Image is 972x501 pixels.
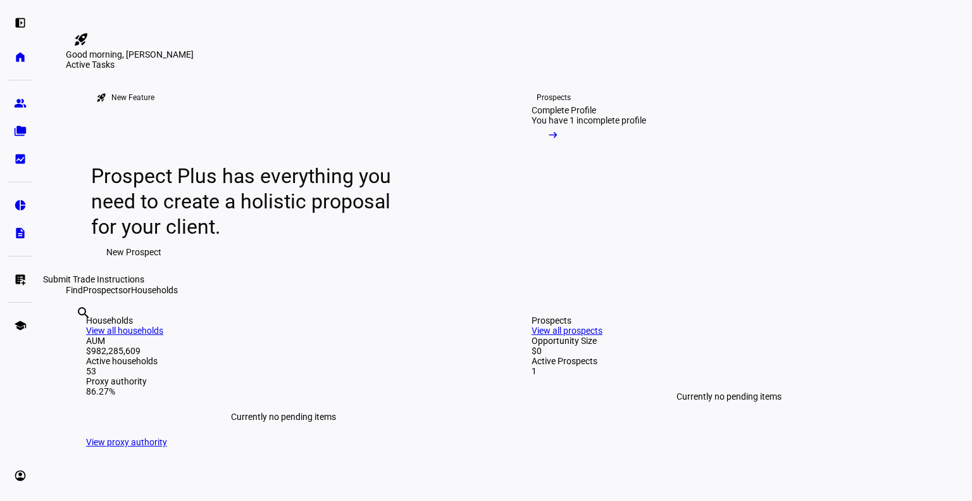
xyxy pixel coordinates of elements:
[91,239,177,265] button: New Prospect
[532,366,926,376] div: 1
[83,285,123,295] span: Prospects
[14,153,27,165] eth-mat-symbol: bid_landscape
[532,115,646,125] div: You have 1 incomplete profile
[106,239,161,265] span: New Prospect
[8,220,33,246] a: description
[532,336,926,346] div: Opportunity Size
[8,193,33,218] a: pie_chart
[14,51,27,63] eth-mat-symbol: home
[86,326,163,336] a: View all households
[86,437,167,447] a: View proxy authority
[532,376,926,417] div: Currently no pending items
[14,97,27,110] eth-mat-symbol: group
[8,91,33,116] a: group
[532,105,596,115] div: Complete Profile
[111,92,154,103] div: New Feature
[86,315,481,326] div: Households
[14,125,27,137] eth-mat-symbol: folder_copy
[8,118,33,144] a: folder_copy
[86,366,481,376] div: 53
[86,356,481,366] div: Active households
[86,336,481,346] div: AUM
[66,285,947,295] div: Find or
[131,285,178,295] span: Households
[537,92,571,103] div: Prospects
[14,273,27,286] eth-mat-symbol: list_alt_add
[8,44,33,70] a: home
[14,199,27,212] eth-mat-symbol: pie_chart
[86,346,481,356] div: $982,285,609
[532,356,926,366] div: Active Prospects
[8,146,33,172] a: bid_landscape
[14,227,27,239] eth-mat-symbol: description
[511,70,721,285] a: ProspectsComplete ProfileYou have 1 incomplete profile
[91,163,403,239] div: Prospect Plus has everything you need to create a holistic proposal for your client.
[532,315,926,326] div: Prospects
[86,386,481,396] div: 86.27%
[14,16,27,29] eth-mat-symbol: left_panel_open
[38,272,149,287] div: Submit Trade Instructions
[532,346,926,356] div: $0
[76,305,91,320] mat-icon: search
[14,469,27,482] eth-mat-symbol: account_circle
[86,376,481,386] div: Proxy authority
[76,322,78,338] input: Enter name of prospect or household
[86,396,481,437] div: Currently no pending items
[96,92,106,103] mat-icon: rocket_launch
[66,60,947,70] div: Active Tasks
[14,319,27,332] eth-mat-symbol: school
[547,129,559,141] mat-icon: arrow_right_alt
[532,326,602,336] a: View all prospects
[73,32,89,47] mat-icon: rocket_launch
[66,49,947,60] div: Good morning, [PERSON_NAME]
